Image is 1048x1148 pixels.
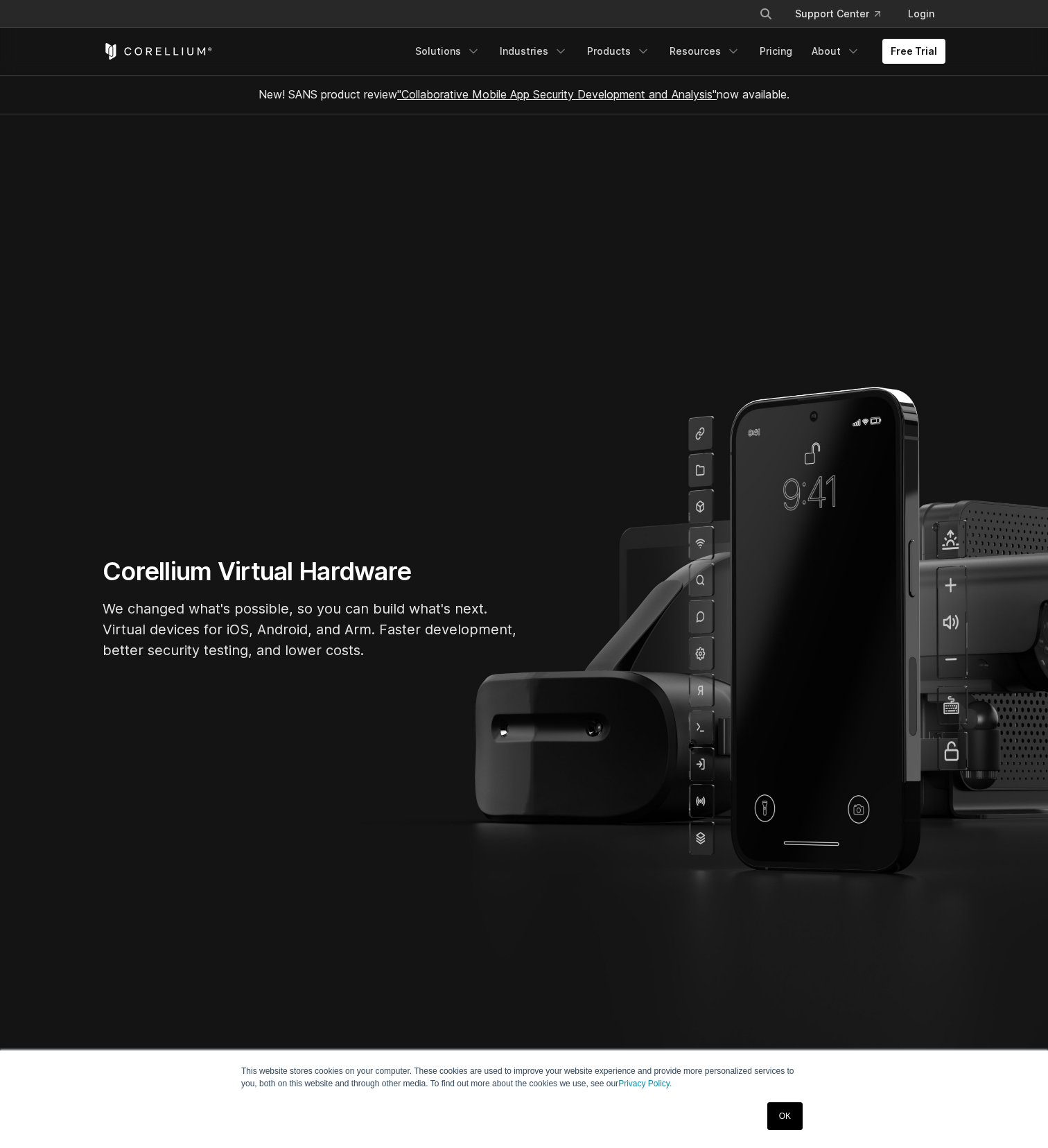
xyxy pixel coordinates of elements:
[259,87,789,101] span: New! SANS product review now available.
[103,598,518,661] p: We changed what's possible, so you can build what's next. Virtual devices for iOS, Android, and A...
[751,39,801,64] a: Pricing
[407,39,945,64] div: Navigation Menu
[241,1065,807,1090] p: This website stores cookies on your computer. These cookies are used to improve your website expe...
[103,43,213,60] a: Corellium Home
[103,556,518,587] h1: Corellium Virtual Hardware
[407,39,489,64] a: Solutions
[491,39,576,64] a: Industries
[803,39,868,64] a: About
[618,1079,672,1088] a: Privacy Policy.
[397,87,717,101] a: "Collaborative Mobile App Security Development and Analysis"
[897,1,945,26] a: Login
[784,1,891,26] a: Support Center
[753,1,778,26] button: Search
[882,39,945,64] a: Free Trial
[661,39,749,64] a: Resources
[742,1,945,26] div: Navigation Menu
[579,39,658,64] a: Products
[767,1102,803,1130] a: OK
